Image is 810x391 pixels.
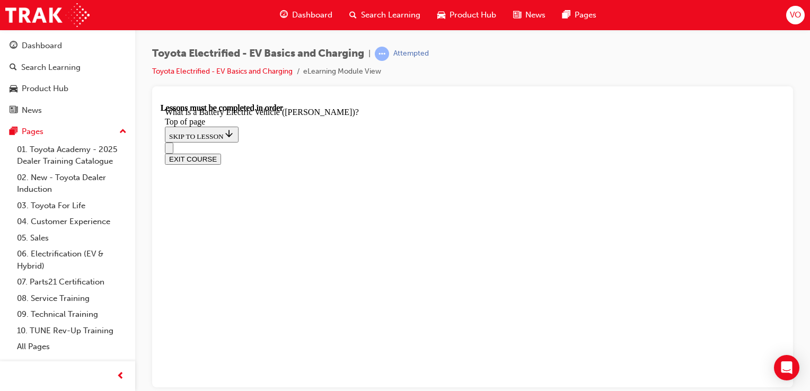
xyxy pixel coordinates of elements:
button: Pages [4,122,131,141]
a: search-iconSearch Learning [341,4,429,26]
span: car-icon [437,8,445,22]
button: SKIP TO LESSON [4,23,78,39]
div: Top of page [4,14,620,23]
span: learningRecordVerb_ATTEMPT-icon [375,47,389,61]
a: 10. TUNE Rev-Up Training [13,323,131,339]
a: News [4,101,131,120]
span: up-icon [119,125,127,139]
span: | [368,48,371,60]
a: 07. Parts21 Certification [13,274,131,290]
span: Search Learning [361,9,420,21]
a: 09. Technical Training [13,306,131,323]
div: Search Learning [21,61,81,74]
span: News [525,9,545,21]
a: 08. Service Training [13,290,131,307]
button: Open navigation menu [4,39,13,50]
a: Product Hub [4,79,131,99]
span: Dashboard [292,9,332,21]
div: Product Hub [22,83,68,95]
a: 02. New - Toyota Dealer Induction [13,170,131,198]
span: SKIP TO LESSON [8,29,74,37]
span: Pages [575,9,596,21]
a: 06. Electrification (EV & Hybrid) [13,246,131,274]
div: Dashboard [22,40,62,52]
a: Dashboard [4,36,131,56]
a: news-iconNews [505,4,554,26]
a: 01. Toyota Academy - 2025 Dealer Training Catalogue [13,141,131,170]
a: Search Learning [4,58,131,77]
a: pages-iconPages [554,4,605,26]
button: DashboardSearch LearningProduct HubNews [4,34,131,122]
button: EXIT COURSE [4,50,60,61]
a: car-iconProduct Hub [429,4,505,26]
a: 04. Customer Experience [13,214,131,230]
div: Pages [22,126,43,138]
span: Product Hub [450,9,496,21]
span: Toyota Electrified - EV Basics and Charging [152,48,364,60]
span: news-icon [513,8,521,22]
span: guage-icon [280,8,288,22]
span: guage-icon [10,41,17,51]
div: Attempted [393,49,429,59]
span: search-icon [349,8,357,22]
a: 05. Sales [13,230,131,246]
span: news-icon [10,106,17,115]
div: Open Intercom Messenger [774,355,799,380]
div: News [22,104,42,117]
span: pages-icon [10,127,17,137]
a: guage-iconDashboard [271,4,341,26]
span: car-icon [10,84,17,94]
span: pages-icon [562,8,570,22]
a: Toyota Electrified - EV Basics and Charging [152,67,293,76]
img: Trak [5,3,90,27]
span: VO [790,9,801,21]
span: prev-icon [117,370,125,383]
li: eLearning Module View [303,66,381,78]
a: 03. Toyota For Life [13,198,131,214]
span: search-icon [10,63,17,73]
button: VO [786,6,805,24]
a: All Pages [13,339,131,355]
div: What is a Battery Electric Vehicle ([PERSON_NAME])? [4,4,620,14]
